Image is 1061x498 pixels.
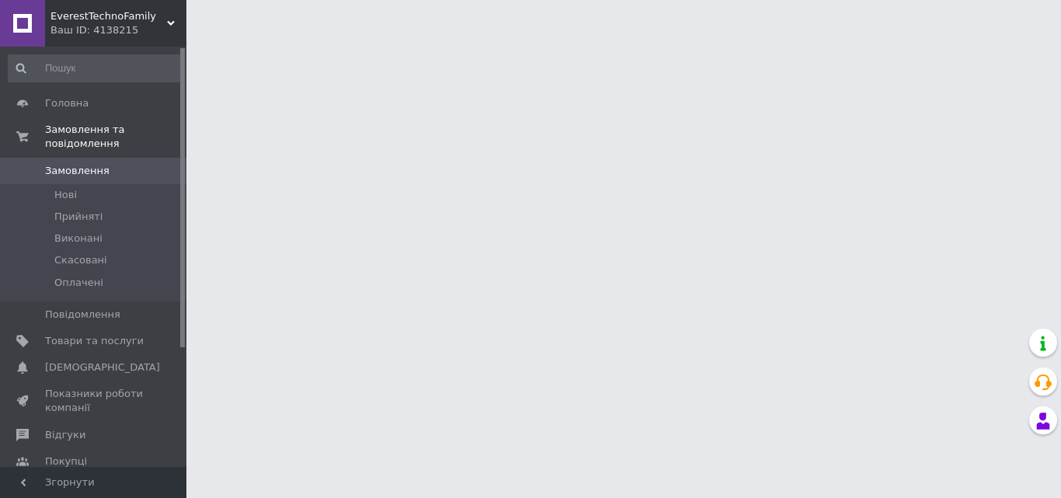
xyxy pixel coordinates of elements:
[45,454,87,468] span: Покупці
[50,9,167,23] span: EverestTechnoFamily
[45,334,144,348] span: Товари та послуги
[54,232,103,246] span: Виконані
[45,123,186,151] span: Замовлення та повідомлення
[45,360,160,374] span: [DEMOGRAPHIC_DATA]
[45,96,89,110] span: Головна
[54,210,103,224] span: Прийняті
[45,428,85,442] span: Відгуки
[45,308,120,322] span: Повідомлення
[45,387,144,415] span: Показники роботи компанії
[54,276,103,290] span: Оплачені
[50,23,186,37] div: Ваш ID: 4138215
[8,54,183,82] input: Пошук
[54,188,77,202] span: Нові
[45,164,110,178] span: Замовлення
[54,253,107,267] span: Скасовані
